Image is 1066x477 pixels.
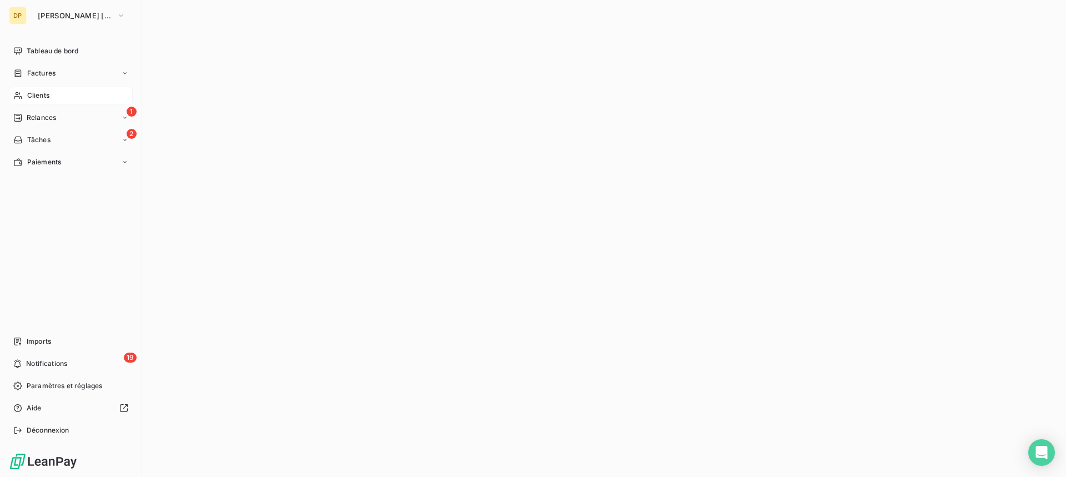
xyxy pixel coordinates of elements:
a: Aide [9,399,133,417]
span: Tâches [27,135,51,145]
span: [PERSON_NAME] [PERSON_NAME] [38,11,112,20]
div: DP [9,7,27,24]
span: Clients [27,91,49,101]
span: Relances [27,113,56,123]
span: Notifications [26,359,67,369]
span: 19 [124,353,137,363]
span: Déconnexion [27,425,69,435]
span: 2 [127,129,137,139]
span: Factures [27,68,56,78]
span: Paramètres et réglages [27,381,102,391]
div: Open Intercom Messenger [1028,439,1055,466]
span: Aide [27,403,42,413]
span: Imports [27,337,51,347]
span: Paiements [27,157,61,167]
span: 1 [127,107,137,117]
span: Tableau de bord [27,46,78,56]
img: Logo LeanPay [9,453,78,470]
